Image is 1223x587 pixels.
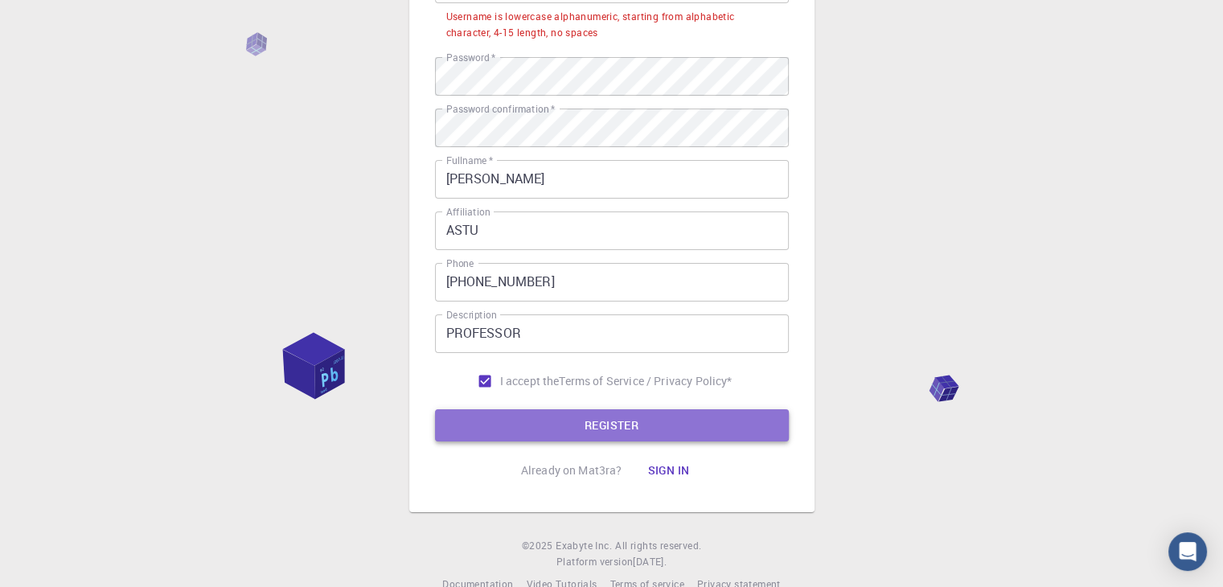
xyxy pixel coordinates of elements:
p: Already on Mat3ra? [521,462,622,478]
p: Terms of Service / Privacy Policy * [559,373,732,389]
button: REGISTER [435,409,789,441]
span: Platform version [556,554,633,570]
label: Password [446,51,495,64]
span: © 2025 [522,538,556,554]
label: Phone [446,257,474,270]
a: Exabyte Inc. [556,538,612,554]
button: Sign in [634,454,702,486]
span: All rights reserved. [615,538,701,554]
span: Exabyte Inc. [556,539,612,552]
a: [DATE]. [633,554,667,570]
span: I accept the [500,373,560,389]
div: Open Intercom Messenger [1168,532,1207,571]
label: Affiliation [446,205,490,219]
div: Username is lowercase alphanumeric, starting from alphabetic character, 4-15 length, no spaces [446,9,778,41]
label: Fullname [446,154,493,167]
a: Terms of Service / Privacy Policy* [559,373,732,389]
label: Description [446,308,497,322]
span: [DATE] . [633,555,667,568]
label: Password confirmation [446,102,555,116]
